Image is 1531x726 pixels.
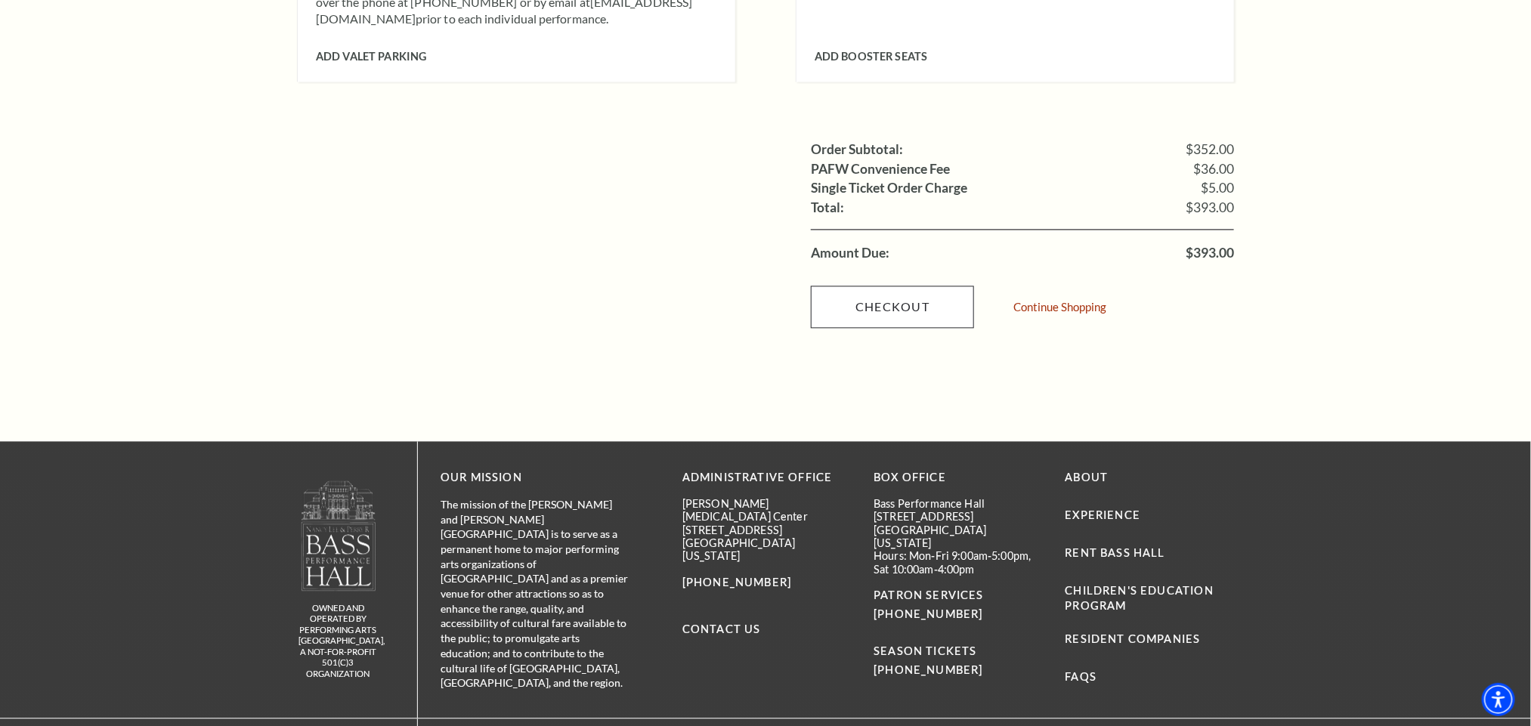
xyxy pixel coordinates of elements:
[811,286,974,328] a: Checkout
[1066,670,1097,683] a: FAQs
[316,50,426,63] span: Add Valet Parking
[874,624,1042,681] p: SEASON TICKETS [PHONE_NUMBER]
[811,201,844,215] label: Total:
[682,497,851,524] p: [PERSON_NAME][MEDICAL_DATA] Center
[1066,471,1109,483] a: About
[811,246,889,260] label: Amount Due:
[815,50,927,63] span: Add Booster Seats
[441,497,629,690] p: The mission of the [PERSON_NAME] and [PERSON_NAME][GEOGRAPHIC_DATA] is to serve as a permanent ho...
[682,623,761,635] a: Contact Us
[811,143,903,156] label: Order Subtotal:
[874,586,1042,624] p: PATRON SERVICES [PHONE_NUMBER]
[1066,546,1165,559] a: Rent Bass Hall
[874,468,1042,487] p: BOX OFFICE
[1186,201,1234,215] span: $393.00
[1201,181,1234,195] span: $5.00
[1482,683,1515,716] div: Accessibility Menu
[1013,301,1106,313] a: Continue Shopping
[682,536,851,563] p: [GEOGRAPHIC_DATA][US_STATE]
[1066,508,1141,521] a: Experience
[874,510,1042,523] p: [STREET_ADDRESS]
[811,162,950,176] label: PAFW Convenience Fee
[874,524,1042,550] p: [GEOGRAPHIC_DATA][US_STATE]
[874,497,1042,510] p: Bass Performance Hall
[874,549,1042,576] p: Hours: Mon-Fri 9:00am-5:00pm, Sat 10:00am-4:00pm
[300,480,377,591] img: owned and operated by Performing Arts Fort Worth, A NOT-FOR-PROFIT 501(C)3 ORGANIZATION
[811,181,967,195] label: Single Ticket Order Charge
[682,524,851,536] p: [STREET_ADDRESS]
[298,603,378,680] p: owned and operated by Performing Arts [GEOGRAPHIC_DATA], A NOT-FOR-PROFIT 501(C)3 ORGANIZATION
[1186,143,1234,156] span: $352.00
[441,468,629,487] p: OUR MISSION
[1186,246,1234,260] span: $393.00
[682,573,851,592] p: [PHONE_NUMBER]
[1193,162,1234,176] span: $36.00
[682,468,851,487] p: Administrative Office
[1066,632,1201,645] a: Resident Companies
[1066,584,1214,612] a: Children's Education Program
